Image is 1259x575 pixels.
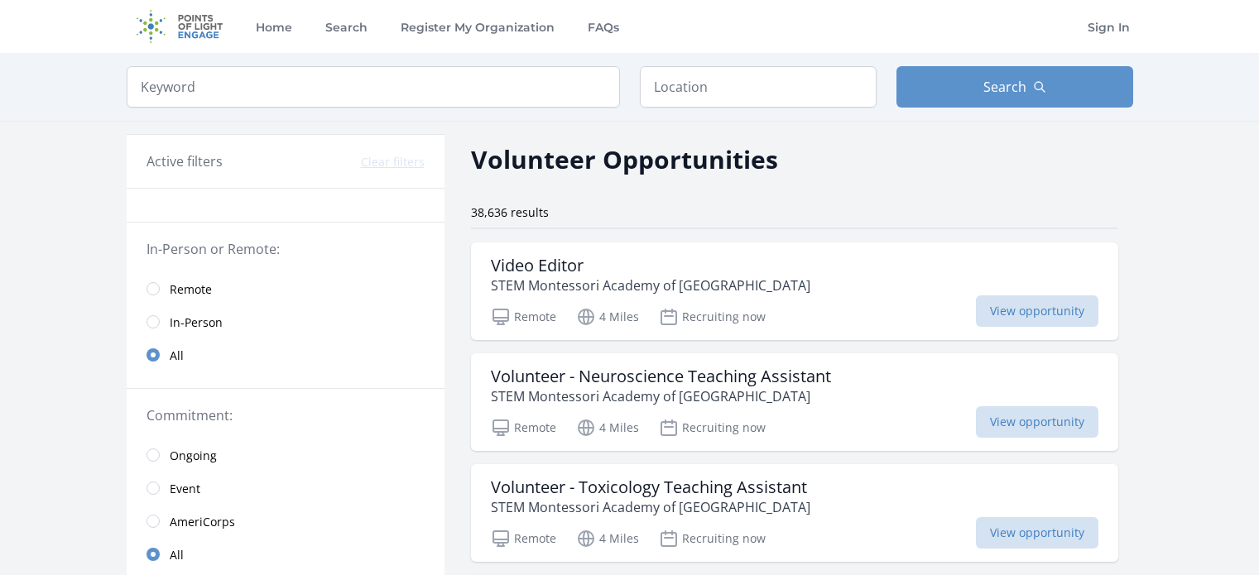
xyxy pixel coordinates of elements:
[491,477,810,497] h3: Volunteer - Toxicology Teaching Assistant
[491,276,810,295] p: STEM Montessori Academy of [GEOGRAPHIC_DATA]
[127,538,444,571] a: All
[147,151,223,171] h3: Active filters
[147,405,425,425] legend: Commitment:
[471,242,1118,340] a: Video Editor STEM Montessori Academy of [GEOGRAPHIC_DATA] Remote 4 Miles Recruiting now View oppo...
[491,386,831,406] p: STEM Montessori Academy of [GEOGRAPHIC_DATA]
[976,406,1098,438] span: View opportunity
[471,141,778,178] h2: Volunteer Opportunities
[576,307,639,327] p: 4 Miles
[659,529,766,549] p: Recruiting now
[127,472,444,505] a: Event
[170,481,200,497] span: Event
[127,338,444,371] a: All
[147,239,425,259] legend: In-Person or Remote:
[170,314,223,331] span: In-Person
[983,77,1026,97] span: Search
[170,347,184,364] span: All
[659,307,766,327] p: Recruiting now
[576,529,639,549] p: 4 Miles
[127,305,444,338] a: In-Person
[127,66,620,108] input: Keyword
[640,66,877,108] input: Location
[471,353,1118,451] a: Volunteer - Neuroscience Teaching Assistant STEM Montessori Academy of [GEOGRAPHIC_DATA] Remote 4...
[659,418,766,438] p: Recruiting now
[491,529,556,549] p: Remote
[491,418,556,438] p: Remote
[170,281,212,298] span: Remote
[491,497,810,517] p: STEM Montessori Academy of [GEOGRAPHIC_DATA]
[127,505,444,538] a: AmeriCorps
[491,307,556,327] p: Remote
[976,295,1098,327] span: View opportunity
[576,418,639,438] p: 4 Miles
[127,438,444,472] a: Ongoing
[361,154,425,170] button: Clear filters
[127,272,444,305] a: Remote
[896,66,1133,108] button: Search
[491,367,831,386] h3: Volunteer - Neuroscience Teaching Assistant
[491,256,810,276] h3: Video Editor
[471,204,549,220] span: 38,636 results
[976,517,1098,549] span: View opportunity
[471,464,1118,562] a: Volunteer - Toxicology Teaching Assistant STEM Montessori Academy of [GEOGRAPHIC_DATA] Remote 4 M...
[170,448,217,464] span: Ongoing
[170,514,235,530] span: AmeriCorps
[170,547,184,563] span: All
